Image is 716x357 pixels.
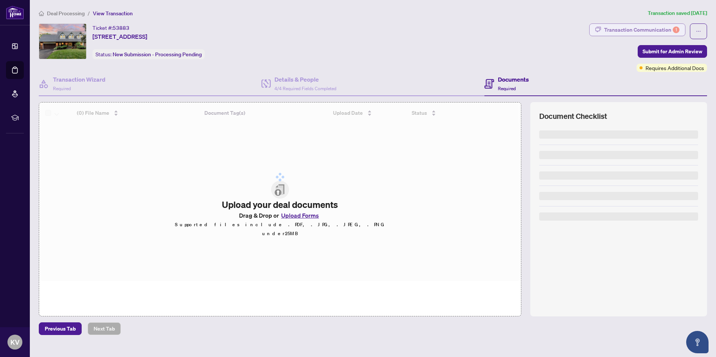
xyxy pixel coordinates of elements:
[648,9,707,18] article: Transaction saved [DATE]
[673,26,679,33] div: 1
[274,86,336,91] span: 4/4 Required Fields Completed
[47,10,85,17] span: Deal Processing
[539,111,607,121] span: Document Checklist
[498,86,516,91] span: Required
[274,75,336,84] h4: Details & People
[92,49,205,59] div: Status:
[39,322,82,335] button: Previous Tab
[498,75,529,84] h4: Documents
[686,331,709,353] button: Open asap
[113,25,129,31] span: 53883
[6,6,24,19] img: logo
[589,23,685,36] button: Transaction Communication1
[92,23,129,32] div: Ticket #:
[638,45,707,58] button: Submit for Admin Review
[646,64,704,72] span: Requires Additional Docs
[604,24,679,36] div: Transaction Communication
[39,11,44,16] span: home
[113,51,202,58] span: New Submission - Processing Pending
[92,32,147,41] span: [STREET_ADDRESS]
[643,45,702,57] span: Submit for Admin Review
[10,337,19,347] span: KV
[45,323,76,335] span: Previous Tab
[93,10,133,17] span: View Transaction
[39,24,86,59] img: IMG-W12412942_1.jpg
[696,29,701,34] span: ellipsis
[88,322,121,335] button: Next Tab
[53,86,71,91] span: Required
[88,9,90,18] li: /
[53,75,106,84] h4: Transaction Wizard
